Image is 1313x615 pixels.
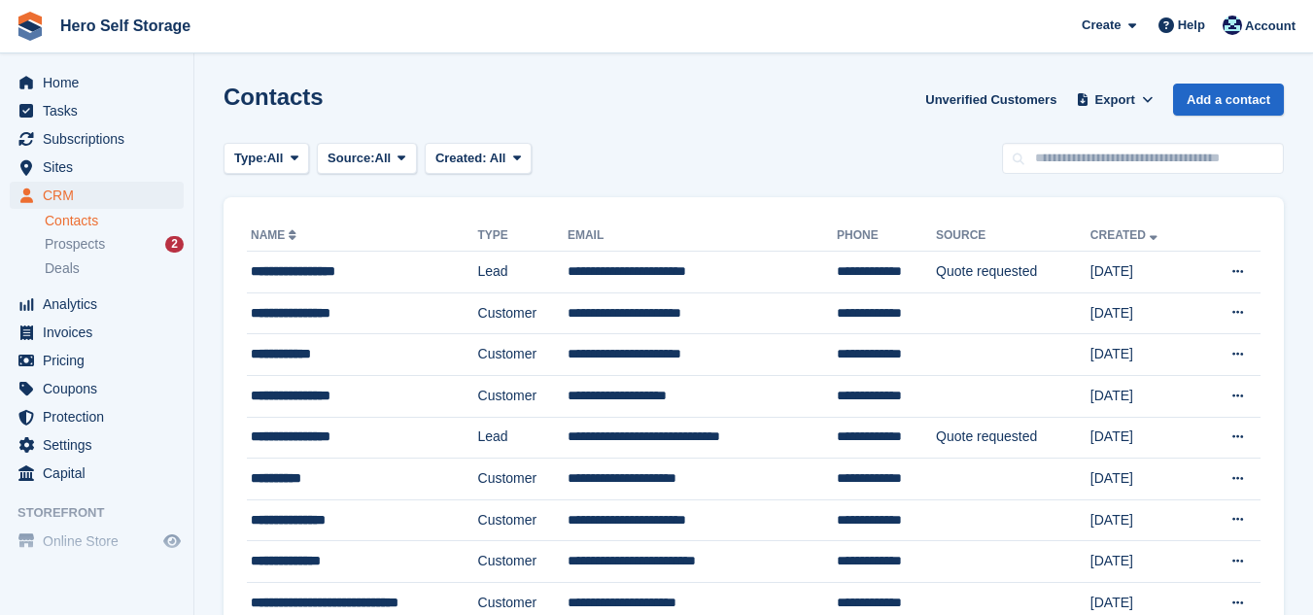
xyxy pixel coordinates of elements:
[165,236,184,253] div: 2
[52,10,198,42] a: Hero Self Storage
[43,69,159,96] span: Home
[10,154,184,181] a: menu
[1090,334,1198,376] td: [DATE]
[43,290,159,318] span: Analytics
[251,228,300,242] a: Name
[10,125,184,153] a: menu
[43,403,159,430] span: Protection
[10,375,184,402] a: menu
[1223,16,1242,35] img: Holly Budge
[10,319,184,346] a: menu
[478,252,568,293] td: Lead
[234,149,267,168] span: Type:
[1082,16,1121,35] span: Create
[1090,459,1198,500] td: [DATE]
[1095,90,1135,110] span: Export
[10,290,184,318] a: menu
[43,125,159,153] span: Subscriptions
[43,347,159,374] span: Pricing
[10,460,184,487] a: menu
[328,149,374,168] span: Source:
[317,143,417,175] button: Source: All
[1090,375,1198,417] td: [DATE]
[478,375,568,417] td: Customer
[1090,292,1198,334] td: [DATE]
[478,334,568,376] td: Customer
[490,151,506,165] span: All
[936,221,1090,252] th: Source
[224,143,309,175] button: Type: All
[267,149,284,168] span: All
[45,212,184,230] a: Contacts
[45,259,80,278] span: Deals
[43,460,159,487] span: Capital
[435,151,487,165] span: Created:
[43,154,159,181] span: Sites
[1072,84,1158,116] button: Export
[1178,16,1205,35] span: Help
[478,221,568,252] th: Type
[43,97,159,124] span: Tasks
[1090,499,1198,541] td: [DATE]
[16,12,45,41] img: stora-icon-8386f47178a22dfd0bd8f6a31ec36ba5ce8667c1dd55bd0f319d3a0aa187defe.svg
[1090,252,1198,293] td: [DATE]
[10,403,184,430] a: menu
[10,182,184,209] a: menu
[10,97,184,124] a: menu
[43,182,159,209] span: CRM
[10,69,184,96] a: menu
[10,431,184,459] a: menu
[43,319,159,346] span: Invoices
[10,347,184,374] a: menu
[160,530,184,553] a: Preview store
[1090,228,1161,242] a: Created
[837,221,936,252] th: Phone
[478,292,568,334] td: Customer
[45,235,105,254] span: Prospects
[45,258,184,279] a: Deals
[936,252,1090,293] td: Quote requested
[917,84,1064,116] a: Unverified Customers
[1090,541,1198,583] td: [DATE]
[45,234,184,255] a: Prospects 2
[478,459,568,500] td: Customer
[425,143,532,175] button: Created: All
[43,431,159,459] span: Settings
[478,541,568,583] td: Customer
[1173,84,1284,116] a: Add a contact
[936,417,1090,459] td: Quote requested
[43,375,159,402] span: Coupons
[17,503,193,523] span: Storefront
[43,528,159,555] span: Online Store
[375,149,392,168] span: All
[568,221,837,252] th: Email
[1245,17,1296,36] span: Account
[478,499,568,541] td: Customer
[1090,417,1198,459] td: [DATE]
[478,417,568,459] td: Lead
[10,528,184,555] a: menu
[224,84,324,110] h1: Contacts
